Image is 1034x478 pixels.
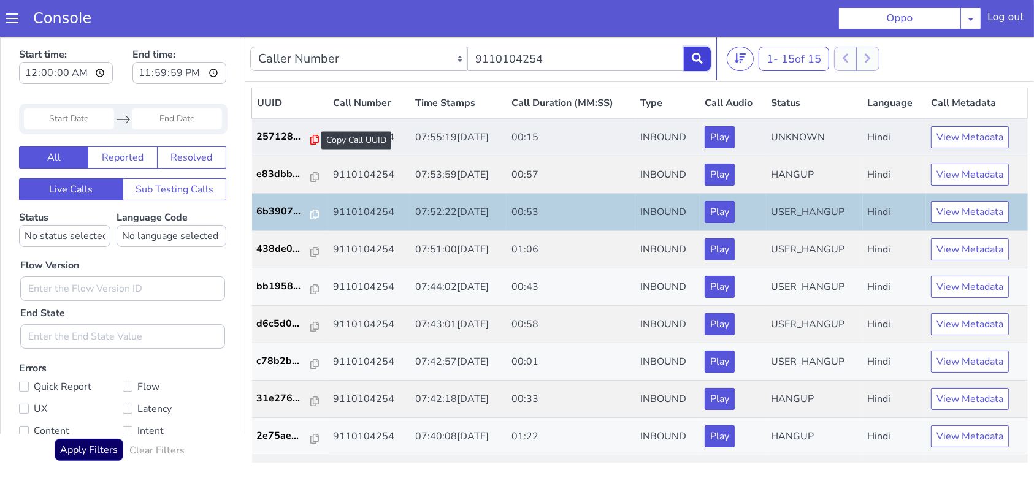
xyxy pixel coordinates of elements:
th: UUID [252,51,329,82]
td: USER_HANGUP [767,157,863,194]
a: e83dbb... [257,130,324,145]
td: Hindi [863,306,927,344]
label: Status [19,174,110,210]
td: 00:01 [507,306,635,344]
a: bb1958... [257,242,324,257]
td: 9110104254 [328,306,410,344]
select: Status [19,188,110,210]
p: bb1958... [257,242,312,257]
label: Intent [123,385,226,403]
td: 07:53:59[DATE] [410,120,507,157]
p: 6b3907... [257,167,312,182]
button: View Metadata [931,164,1009,186]
td: 07:40:08[DATE] [410,381,507,419]
td: USER_HANGUP [767,194,863,232]
td: USER_HANGUP [767,232,863,269]
input: Enter the End State Value [20,287,225,312]
p: 2e75ae... [257,392,312,406]
td: HANGUP [767,381,863,419]
th: Call Audio [700,51,766,82]
td: 9110104254 [328,82,410,120]
td: 00:33 [507,344,635,381]
label: Flow Version [20,221,79,236]
p: c78b2b... [257,317,312,332]
td: Hindi [863,344,927,381]
td: Hindi [863,157,927,194]
button: Resolved [157,110,226,132]
input: Enter the Caller Number [467,10,684,34]
label: UX [19,363,123,381]
th: Call Number [328,51,410,82]
button: View Metadata [931,202,1009,224]
p: d6c5d0... [257,279,312,294]
a: 2e75ae... [257,392,324,406]
td: Hindi [863,120,927,157]
td: USER_HANGUP [767,306,863,344]
a: d6c5d0... [257,279,324,294]
p: 438de0... [257,205,312,219]
label: Errors [19,325,226,449]
label: End time: [132,7,226,51]
td: 01:06 [507,194,635,232]
a: c78b2b... [257,317,324,332]
p: 257128... [257,93,312,107]
button: View Metadata [931,314,1009,336]
button: View Metadata [931,389,1009,411]
td: Hindi [863,381,927,419]
button: View Metadata [931,89,1009,112]
div: Log out [987,10,1024,29]
label: Quick Report [19,341,123,358]
td: INBOUND [635,344,700,381]
td: 07:36:51[DATE] [410,419,507,456]
select: Language Code [117,188,226,210]
td: 07:42:57[DATE] [410,306,507,344]
button: Apply Filters [55,402,123,424]
button: 1- 15of 15 [759,10,829,34]
button: Play [705,127,735,149]
span: 15 of 15 [781,15,821,29]
input: Start time: [19,25,113,47]
td: 9110104254 [328,194,410,232]
th: Time Stamps [410,51,507,82]
button: Play [705,202,735,224]
td: 00:43 [507,232,635,269]
td: INBOUND [635,232,700,269]
td: 07:52:22[DATE] [410,157,507,194]
p: 31e276... [257,354,312,369]
td: INBOUND [635,419,700,456]
button: Reported [88,110,157,132]
label: Content [19,385,123,403]
td: 07:42:18[DATE] [410,344,507,381]
button: View Metadata [931,351,1009,373]
td: 9110104254 [328,419,410,456]
th: Status [767,51,863,82]
label: Start time: [19,7,113,51]
td: Hindi [863,269,927,306]
button: View Metadata [931,276,1009,298]
button: View Metadata [931,127,1009,149]
td: UNKNOWN [767,82,863,120]
button: Oppo [838,7,961,29]
button: Play [705,239,735,261]
td: 00:15 [507,82,635,120]
input: Start Date [24,72,114,93]
input: End time: [132,25,226,47]
a: 6b3907... [257,167,324,182]
td: Hindi [863,82,927,120]
td: INBOUND [635,120,700,157]
td: 07:43:01[DATE] [410,269,507,306]
td: 07:44:02[DATE] [410,232,507,269]
button: Play [705,276,735,298]
input: Enter the Flow Version ID [20,240,225,264]
td: 9110104254 [328,232,410,269]
button: View Metadata [931,239,1009,261]
td: Hindi [863,194,927,232]
a: 257128... [257,93,324,107]
th: Type [635,51,700,82]
button: Live Calls [19,142,123,164]
td: INBOUND [635,194,700,232]
td: 00:57 [507,120,635,157]
td: 07:55:19[DATE] [410,82,507,120]
td: 07:51:00[DATE] [410,194,507,232]
button: Play [705,89,735,112]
